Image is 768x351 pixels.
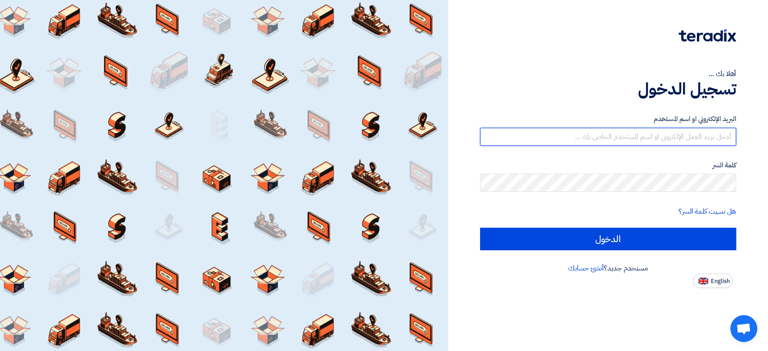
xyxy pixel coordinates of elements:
[693,274,732,288] button: English
[480,79,736,99] h1: تسجيل الدخول
[480,68,736,79] div: أهلا بك ...
[730,315,757,342] a: Open chat
[480,263,736,274] div: مستخدم جديد؟
[480,228,736,250] input: الدخول
[678,206,736,217] a: هل نسيت كلمة السر؟
[711,278,730,284] span: English
[480,160,736,171] label: كلمة السر
[678,29,736,42] img: Teradix logo
[698,278,708,284] img: en-US.png
[480,128,736,146] input: أدخل بريد العمل الإلكتروني او اسم المستخدم الخاص بك ...
[480,114,736,124] label: البريد الإلكتروني او اسم المستخدم
[568,263,604,274] a: أنشئ حسابك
